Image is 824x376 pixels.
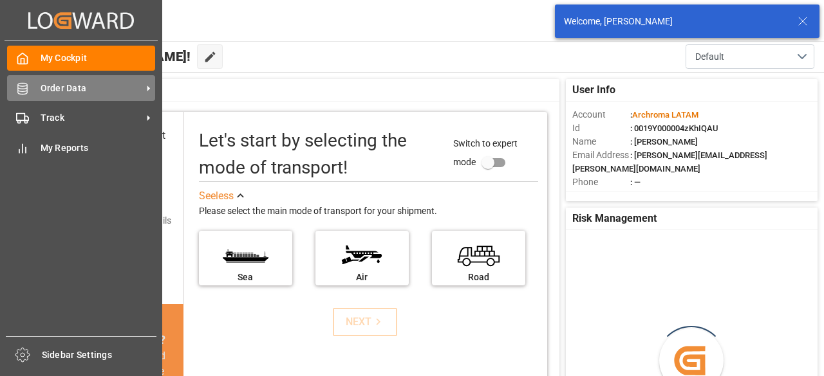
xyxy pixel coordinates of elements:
span: Id [572,121,630,135]
span: My Cockpit [41,51,156,65]
div: NEXT [346,314,385,330]
span: : Shipper [630,191,662,201]
span: Name [572,135,630,148]
span: : [PERSON_NAME][EMAIL_ADDRESS][PERSON_NAME][DOMAIN_NAME] [572,150,767,174]
span: Account Type [572,189,630,202]
div: Please select the main mode of transport for your shipment. [199,204,538,219]
span: Phone [572,175,630,189]
span: Account [572,108,630,121]
div: Road [438,271,519,284]
span: Risk Management [572,211,657,226]
span: User Info [572,82,615,98]
a: My Cockpit [7,46,155,71]
span: My Reports [41,141,156,155]
div: Let's start by selecting the mode of transport! [199,127,441,181]
div: Sea [205,271,286,284]
span: : [PERSON_NAME] [630,137,698,147]
div: Air [322,271,402,284]
span: Switch to expert mode [453,138,518,167]
a: My Reports [7,135,155,160]
span: : 0019Y000004zKhIQAU [630,123,718,133]
span: Default [695,50,724,64]
span: Order Data [41,82,142,95]
span: Email Address [572,148,630,162]
div: See less [199,188,234,204]
span: Archroma LATAM [632,110,698,120]
span: Sidebar Settings [42,348,157,362]
span: Track [41,111,142,125]
div: Welcome, [PERSON_NAME] [564,15,785,28]
span: : [630,110,698,120]
button: open menu [686,44,814,69]
span: : — [630,177,641,187]
button: NEXT [333,308,397,336]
